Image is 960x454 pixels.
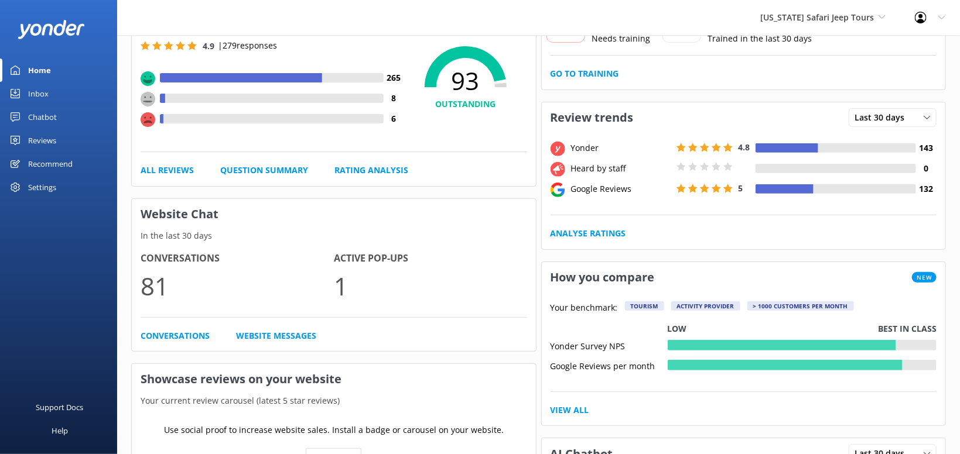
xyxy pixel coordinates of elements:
div: Inbox [28,82,49,105]
div: Activity Provider [671,301,740,311]
div: Yonder [568,142,674,154]
div: Yonder Survey NPS [551,340,668,350]
div: Help [52,419,68,442]
div: Home [28,59,51,82]
span: New [912,272,937,283]
h4: 6 [384,112,404,125]
p: | 279 responses [218,39,277,52]
h4: 265 [384,71,404,84]
p: Low [668,322,687,335]
span: 4.8 [739,142,750,153]
p: In the last 30 days [132,229,536,242]
p: Trained in the last 30 days [708,32,812,45]
div: Tourism [625,301,664,311]
div: Recommend [28,152,73,176]
h4: 143 [916,142,937,154]
div: > 1000 customers per month [747,301,854,311]
a: Analyse Ratings [551,227,626,240]
h4: 0 [916,162,937,175]
div: Support Docs [36,395,84,419]
div: Reviews [28,129,56,152]
a: Question Summary [220,164,308,177]
h4: 132 [916,183,937,195]
h3: Review trends [542,102,643,133]
p: Your benchmark: [551,301,618,315]
div: Google Reviews [568,183,674,195]
h4: Conversations [141,251,334,266]
h3: How you compare [542,262,664,293]
a: Go to Training [551,67,619,80]
span: [US_STATE] Safari Jeep Tours [760,12,874,23]
a: Rating Analysis [334,164,408,177]
div: Chatbot [28,105,57,129]
div: Settings [28,176,56,199]
a: Website Messages [236,329,316,342]
h4: OUTSTANDING [404,98,527,111]
div: Google Reviews per month [551,360,668,370]
a: View All [551,404,589,417]
span: 4.9 [203,40,214,51]
a: Conversations [141,329,210,342]
span: 5 [739,183,743,194]
p: 1 [334,266,527,305]
span: Last 30 days [855,111,911,124]
p: Your current review carousel (latest 5 star reviews) [132,394,536,407]
h4: 8 [384,92,404,105]
h4: Active Pop-ups [334,251,527,266]
p: Needs training [592,32,651,45]
p: 81 [141,266,334,305]
div: Heard by staff [568,162,674,175]
img: yonder-white-logo.png [18,20,85,39]
span: 93 [404,66,527,95]
a: All Reviews [141,164,194,177]
p: Use social proof to increase website sales. Install a badge or carousel on your website. [164,424,504,436]
h3: Website Chat [132,199,536,229]
h3: Showcase reviews on your website [132,364,536,394]
p: Best in class [878,322,937,335]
